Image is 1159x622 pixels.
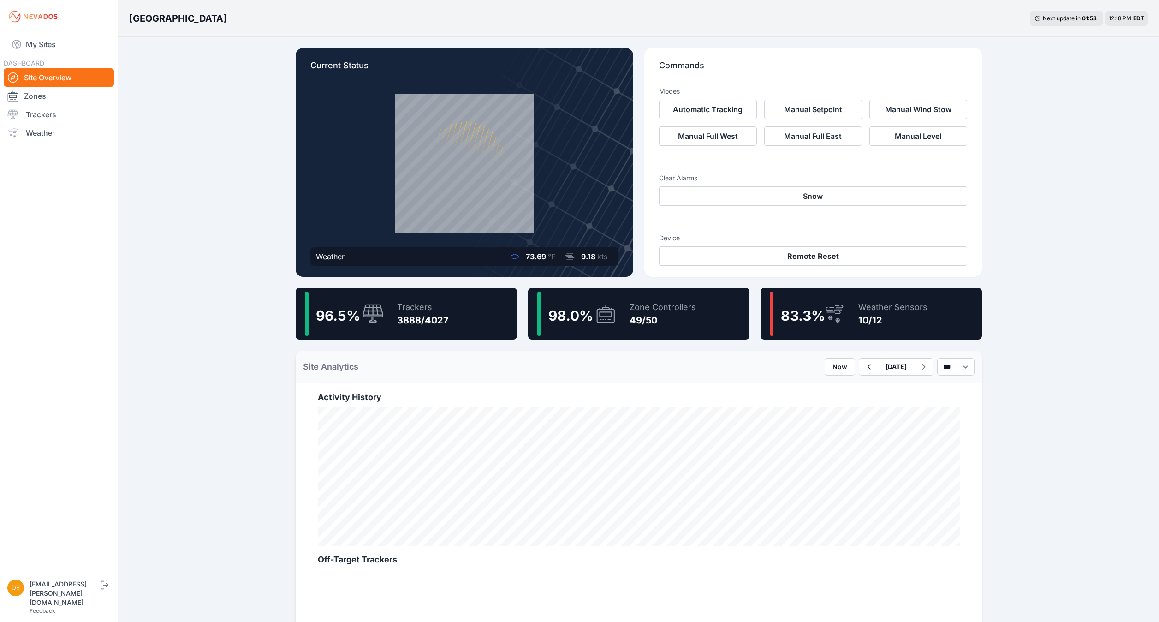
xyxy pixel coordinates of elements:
nav: Breadcrumb [129,6,227,30]
span: Next update in [1043,15,1081,22]
span: DASHBOARD [4,59,44,67]
div: Weather Sensors [858,301,927,314]
span: 73.69 [526,252,546,261]
h2: Off-Target Trackers [318,553,960,566]
button: Automatic Tracking [659,100,757,119]
h3: Clear Alarms [659,173,967,183]
p: Commands [659,59,967,79]
button: Remote Reset [659,246,967,266]
button: [DATE] [878,359,914,375]
button: Now [825,358,855,376]
div: Trackers [397,301,449,314]
div: 49/50 [630,314,696,327]
div: [EMAIL_ADDRESS][PERSON_NAME][DOMAIN_NAME] [30,580,99,607]
h2: Activity History [318,391,960,404]
span: 12:18 PM [1109,15,1131,22]
p: Current Status [310,59,618,79]
a: Feedback [30,607,55,614]
a: My Sites [4,33,114,55]
a: Site Overview [4,68,114,87]
div: 3888/4027 [397,314,449,327]
button: Manual Setpoint [764,100,862,119]
h2: Site Analytics [303,360,358,373]
a: 96.5%Trackers3888/4027 [296,288,517,340]
a: 83.3%Weather Sensors10/12 [761,288,982,340]
a: Weather [4,124,114,142]
a: 98.0%Zone Controllers49/50 [528,288,749,340]
div: 01 : 58 [1082,15,1099,22]
button: Manual Wind Stow [869,100,967,119]
span: °F [548,252,555,261]
span: 98.0 % [548,307,593,324]
h3: Device [659,233,967,243]
div: Weather [316,251,345,262]
a: Trackers [4,105,114,124]
h3: [GEOGRAPHIC_DATA] [129,12,227,25]
div: Zone Controllers [630,301,696,314]
h3: Modes [659,87,680,96]
span: 9.18 [581,252,595,261]
img: Nevados [7,9,59,24]
button: Snow [659,186,967,206]
button: Manual Level [869,126,967,146]
span: 96.5 % [316,307,360,324]
span: kts [597,252,607,261]
button: Manual Full West [659,126,757,146]
button: Manual Full East [764,126,862,146]
a: Zones [4,87,114,105]
div: 10/12 [858,314,927,327]
span: 83.3 % [781,307,825,324]
img: devin.martin@nevados.solar [7,580,24,596]
span: EDT [1133,15,1144,22]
